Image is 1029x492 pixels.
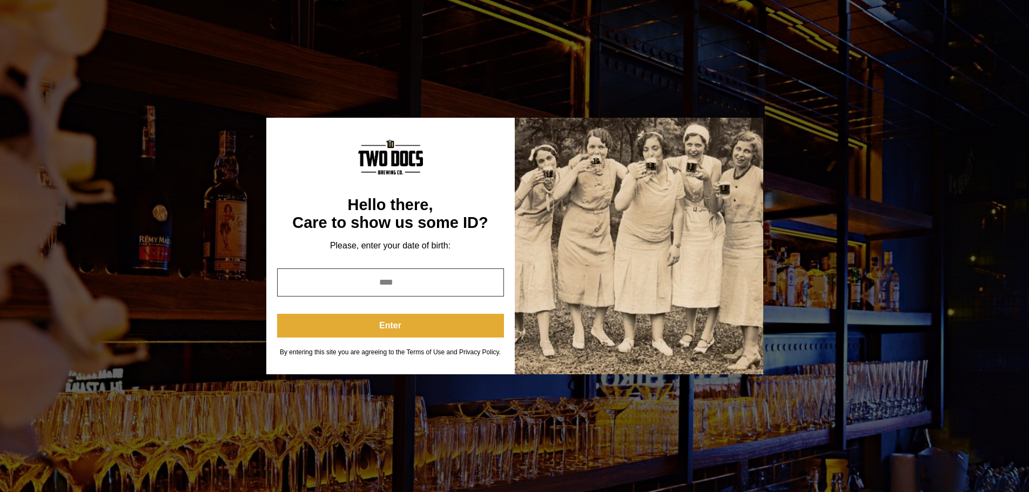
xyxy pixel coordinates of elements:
[277,240,504,251] div: Please, enter your date of birth:
[277,196,504,232] div: Hello there, Care to show us some ID?
[277,268,504,296] input: year
[277,314,504,338] button: Enter
[277,348,504,356] div: By entering this site you are agreeing to the Terms of Use and Privacy Policy.
[358,139,423,174] img: Content Logo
